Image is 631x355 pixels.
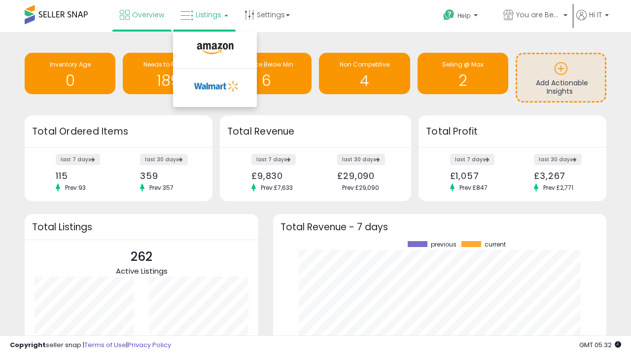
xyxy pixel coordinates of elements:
[143,60,193,69] span: Needs to Reprice
[589,10,602,20] span: Hi IT
[536,78,588,97] span: Add Actionable Insights
[226,72,307,89] h1: 6
[132,10,164,20] span: Overview
[443,9,455,21] i: Get Help
[576,10,609,32] a: Hi IT
[10,341,171,350] div: seller snap | |
[337,171,394,181] div: £29,090
[280,223,599,231] h3: Total Revenue - 7 days
[128,340,171,350] a: Privacy Policy
[485,241,506,248] span: current
[534,154,582,165] label: last 30 days
[251,154,296,165] label: last 7 days
[116,266,168,276] span: Active Listings
[534,171,589,181] div: £3,267
[196,10,221,20] span: Listings
[337,154,385,165] label: last 30 days
[25,53,115,94] a: Inventory Age 0
[455,183,492,192] span: Prev: £847
[431,241,456,248] span: previous
[435,1,494,32] a: Help
[140,154,188,165] label: last 30 days
[221,53,312,94] a: BB Price Below Min 6
[340,60,389,69] span: Non Competitive
[251,171,308,181] div: £9,830
[50,60,91,69] span: Inventory Age
[256,183,298,192] span: Prev: £7,633
[144,183,178,192] span: Prev: 357
[84,340,126,350] a: Terms of Use
[418,53,508,94] a: Selling @ Max 2
[450,171,505,181] div: £1,057
[10,340,46,350] strong: Copyright
[517,54,605,101] a: Add Actionable Insights
[337,183,384,192] span: Prev: £29,090
[30,72,110,89] h1: 0
[128,72,209,89] h1: 189
[319,53,410,94] a: Non Competitive 4
[116,248,168,266] p: 262
[516,10,561,20] span: You are Beautiful ([GEOGRAPHIC_DATA])
[538,183,578,192] span: Prev: £2,771
[442,60,484,69] span: Selling @ Max
[239,60,293,69] span: BB Price Below Min
[579,340,621,350] span: 2025-08-17 05:32 GMT
[60,183,91,192] span: Prev: 93
[140,171,195,181] div: 359
[123,53,213,94] a: Needs to Reprice 189
[32,125,205,139] h3: Total Ordered Items
[422,72,503,89] h1: 2
[457,11,471,20] span: Help
[324,72,405,89] h1: 4
[450,154,494,165] label: last 7 days
[227,125,404,139] h3: Total Revenue
[56,154,100,165] label: last 7 days
[56,171,111,181] div: 115
[32,223,251,231] h3: Total Listings
[426,125,599,139] h3: Total Profit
